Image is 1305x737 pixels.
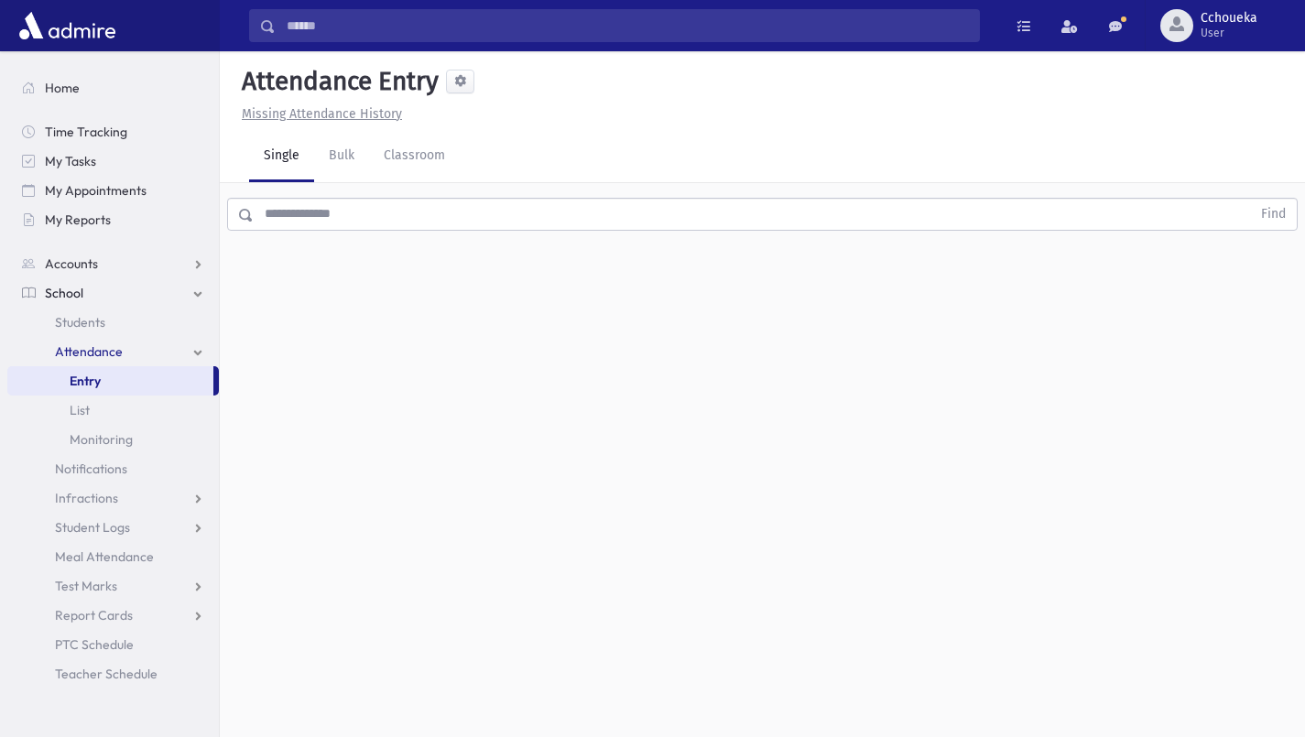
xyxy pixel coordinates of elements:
a: Notifications [7,454,219,483]
a: Classroom [369,131,460,182]
a: My Appointments [7,176,219,205]
a: Test Marks [7,571,219,601]
span: List [70,402,90,418]
a: Accounts [7,249,219,278]
span: My Reports [45,211,111,228]
button: Find [1250,199,1297,230]
span: School [45,285,83,301]
a: Report Cards [7,601,219,630]
span: Test Marks [55,578,117,594]
a: Home [7,73,219,103]
span: PTC Schedule [55,636,134,653]
span: Notifications [55,461,127,477]
a: Students [7,308,219,337]
span: Entry [70,373,101,389]
a: Single [249,131,314,182]
a: Meal Attendance [7,542,219,571]
a: School [7,278,219,308]
span: Report Cards [55,607,133,623]
a: Infractions [7,483,219,513]
span: Meal Attendance [55,548,154,565]
span: Student Logs [55,519,130,536]
span: User [1201,26,1257,40]
a: Student Logs [7,513,219,542]
span: Monitoring [70,431,133,448]
a: Monitoring [7,425,219,454]
span: Attendance [55,343,123,360]
a: Time Tracking [7,117,219,146]
img: AdmirePro [15,7,120,44]
a: Bulk [314,131,369,182]
h5: Attendance Entry [234,66,439,97]
a: My Tasks [7,146,219,176]
span: My Tasks [45,153,96,169]
span: My Appointments [45,182,147,199]
a: Entry [7,366,213,396]
a: PTC Schedule [7,630,219,659]
span: Accounts [45,255,98,272]
span: Students [55,314,105,331]
u: Missing Attendance History [242,106,402,122]
a: Attendance [7,337,219,366]
a: List [7,396,219,425]
span: Time Tracking [45,124,127,140]
a: Teacher Schedule [7,659,219,688]
span: Home [45,80,80,96]
a: Missing Attendance History [234,106,402,122]
span: Cchoueka [1201,11,1257,26]
span: Teacher Schedule [55,666,158,682]
input: Search [276,9,979,42]
span: Infractions [55,490,118,506]
a: My Reports [7,205,219,234]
